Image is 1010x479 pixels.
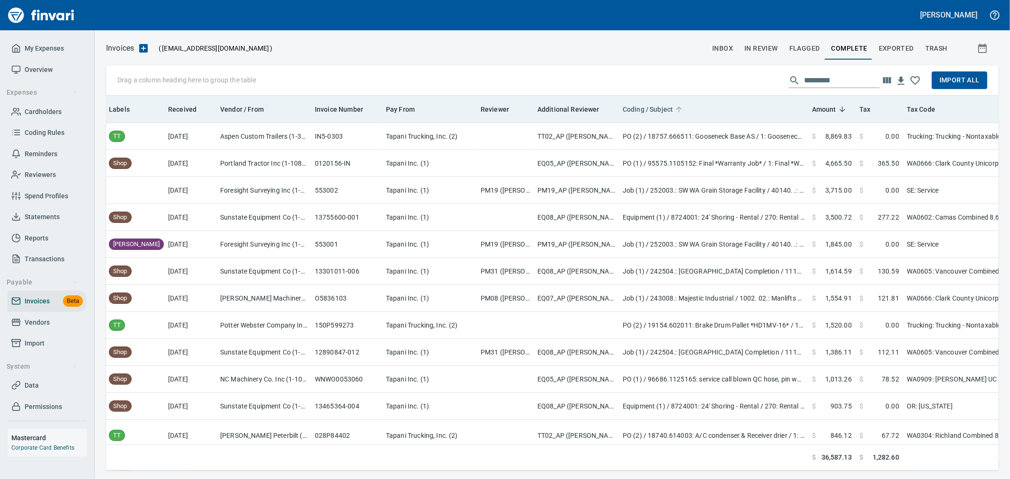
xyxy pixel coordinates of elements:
span: Reviewers [25,169,56,181]
span: 3,715.00 [825,186,852,195]
td: Foresight Surveying Inc (1-38101) [216,231,311,258]
span: Flagged [789,43,820,54]
span: Import All [939,74,980,86]
span: Invoice Number [315,104,363,115]
span: $ [812,213,816,222]
td: PM19 ([PERSON_NAME], [PERSON_NAME]) [477,231,534,258]
td: WNWO0053060 [311,366,382,393]
span: TT [109,321,125,330]
span: 0.00 [885,320,899,330]
td: Tapani Inc. (1) [382,204,477,231]
a: Data [8,375,87,396]
span: Labels [109,104,130,115]
a: Reports [8,228,87,249]
td: Tapani Inc. (1) [382,339,477,366]
span: Tax [859,104,870,115]
span: Reports [25,232,48,244]
span: 78.52 [882,374,899,384]
span: Amount [812,104,849,115]
span: 846.12 [831,431,852,440]
a: Permissions [8,396,87,417]
button: Show invoices within a particular date range [968,40,999,57]
td: Sunstate Equipment Co (1-30297) [216,204,311,231]
button: Choose columns to display [880,73,894,88]
span: $ [859,452,863,462]
span: $ [859,431,863,440]
td: PM19_AP ([PERSON_NAME], [PERSON_NAME]) [534,231,619,258]
span: 0.00 [885,132,899,141]
span: $ [859,347,863,357]
td: EQ07_AP ([PERSON_NAME]) [534,285,619,312]
td: EQ08_AP ([PERSON_NAME]) [534,393,619,420]
span: $ [859,239,863,249]
td: Tapani Inc. (1) [382,366,477,393]
span: 1,554.91 [825,293,852,303]
span: Coding / Subject [623,104,685,115]
span: Amount [812,104,836,115]
td: Tapani Trucking, Inc. (2) [382,420,477,452]
td: 0120156-IN [311,150,382,177]
td: 553002 [311,177,382,204]
td: Job (1) / 242504.: [GEOGRAPHIC_DATA] Completion / 1110. .: Shoring and Steel Sheets / 5: Other [619,339,808,366]
td: Tapani Inc. (1) [382,231,477,258]
td: PO (2) / 19154.602011: Brake Drum Pallet *HD1MV-16* / 1: Brake Drum Pallet *HD1MV-16* [619,312,808,339]
a: Transactions [8,248,87,270]
td: [DATE] [164,231,216,258]
td: Job (1) / 252003.: SW WA Grain Storage Facility / 40140. .: Surveying / 4: Subcontractors [619,231,808,258]
td: Tapani Inc. (1) [382,393,477,420]
span: System [7,361,78,373]
span: trash [925,43,947,54]
span: 1,013.26 [825,374,852,384]
span: $ [812,320,816,330]
span: Shop [109,375,131,384]
span: My Expenses [25,43,64,54]
span: Shop [109,294,131,303]
nav: breadcrumb [106,43,134,54]
span: $ [812,452,816,462]
p: Drag a column heading here to group the table [117,75,256,85]
td: Job (1) / 243008.: Majestic Industrial / 1002. 02.: Manlifts / 5: Other [619,285,808,312]
button: Expenses [3,84,82,101]
span: Reviewer [481,104,509,115]
td: Tapani Inc. (1) [382,150,477,177]
td: [DATE] [164,420,216,452]
span: $ [812,347,816,357]
a: Vendors [8,312,87,333]
span: Received [168,104,209,115]
span: 277.22 [878,213,899,222]
td: NC Machinery Co. Inc (1-10695) [216,366,311,393]
span: 67.72 [882,431,899,440]
span: $ [859,266,863,276]
span: $ [812,374,816,384]
span: Pay From [386,104,427,115]
span: 4,665.50 [825,159,852,168]
td: Job (1) / 252003.: SW WA Grain Storage Facility / 40140. .: Surveying / 4: Subcontractors [619,177,808,204]
span: Spend Profiles [25,190,68,202]
a: Spend Profiles [8,186,87,207]
span: $ [859,186,863,195]
span: Overview [25,64,53,76]
span: 1,386.11 [825,347,852,357]
span: Reviewer [481,104,521,115]
td: Tapani Inc. (1) [382,177,477,204]
span: 1,845.00 [825,239,852,249]
span: Complete [831,43,867,54]
td: PM31 ([PERSON_NAME], niks) [477,339,534,366]
span: 36,587.13 [822,452,852,462]
span: Beta [63,296,83,307]
td: PM08 ([PERSON_NAME], [PERSON_NAME], [PERSON_NAME], [PERSON_NAME]) [477,285,534,312]
td: Job (1) / 242504.: [GEOGRAPHIC_DATA] Completion / 1110. .: Shoring and Steel Sheets / 5: Other [619,258,808,285]
span: Additional Reviewer [537,104,599,115]
span: Expenses [7,87,78,98]
span: $ [859,159,863,168]
td: PM19_AP ([PERSON_NAME], [PERSON_NAME]) [534,177,619,204]
td: TT02_AP ([PERSON_NAME], [PERSON_NAME], norvellm) [534,420,619,452]
td: Tapani Inc. (1) [382,258,477,285]
span: 1,520.00 [825,320,852,330]
span: Shop [109,267,131,276]
td: EQ05_AP ([PERSON_NAME], [PERSON_NAME], [PERSON_NAME]) [534,150,619,177]
span: $ [812,186,816,195]
a: Overview [8,59,87,80]
span: Labels [109,104,142,115]
span: $ [859,401,863,411]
